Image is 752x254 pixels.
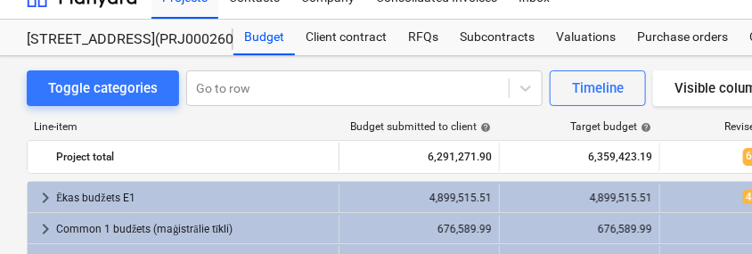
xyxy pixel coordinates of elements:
[347,143,492,171] div: 6,291,271.90
[27,120,339,133] div: Line-item
[56,215,331,243] div: Common 1 budžets (maģistrālie tīkli)
[545,20,626,55] a: Valuations
[550,70,646,106] button: Timeline
[507,143,652,171] div: 6,359,423.19
[507,223,652,235] div: 676,589.99
[27,30,212,49] div: [STREET_ADDRESS](PRJ0002600) 2601946
[350,120,491,133] div: Budget submitted to client
[637,122,651,133] span: help
[48,77,158,100] div: Toggle categories
[449,20,545,55] a: Subcontracts
[35,218,56,240] span: keyboard_arrow_right
[295,20,397,55] a: Client contract
[397,20,449,55] a: RFQs
[663,168,752,254] iframe: Chat Widget
[347,192,492,204] div: 4,899,515.51
[570,120,651,133] div: Target budget
[507,192,652,204] div: 4,899,515.51
[56,143,331,171] div: Project total
[27,70,179,106] button: Toggle categories
[477,122,491,133] span: help
[35,187,56,209] span: keyboard_arrow_right
[572,77,624,100] div: Timeline
[233,20,295,55] a: Budget
[56,184,331,212] div: Ēkas budžets E1
[626,20,739,55] a: Purchase orders
[347,223,492,235] div: 676,589.99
